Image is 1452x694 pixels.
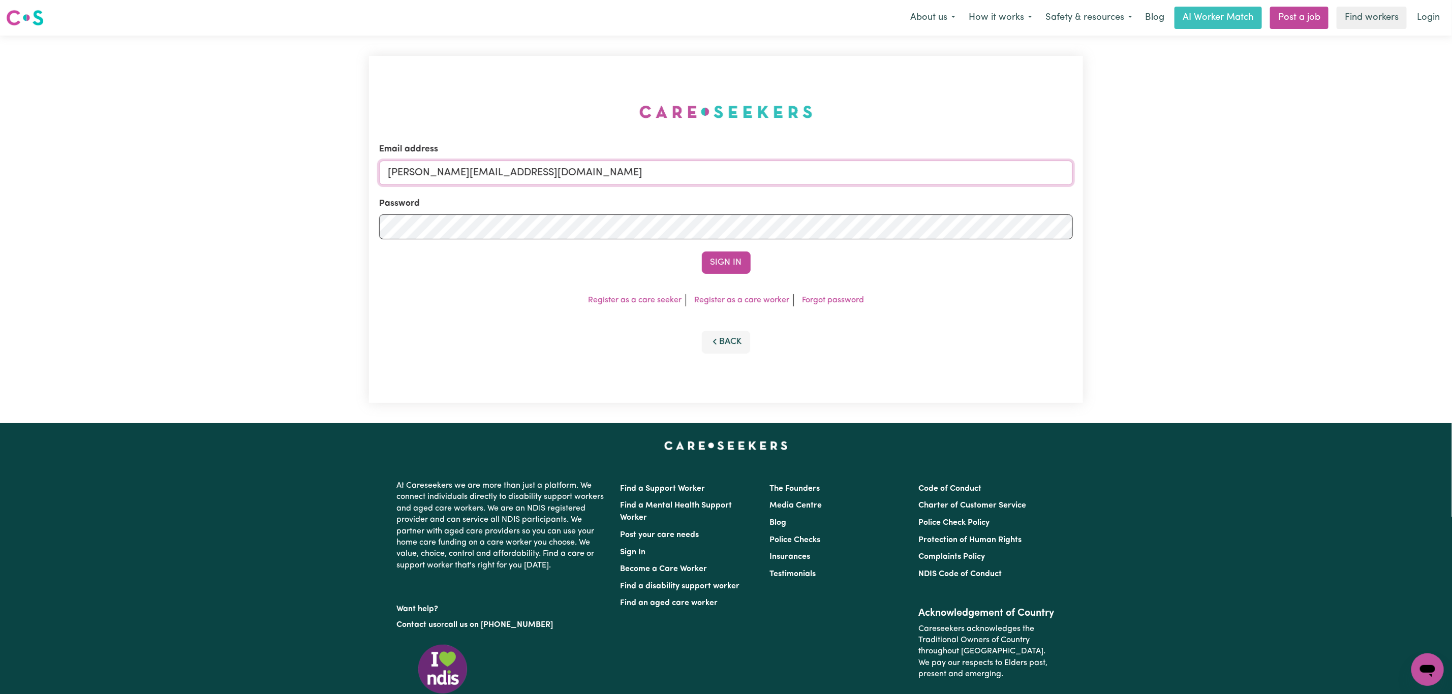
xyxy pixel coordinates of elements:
[621,582,740,590] a: Find a disability support worker
[588,296,682,304] a: Register as a care seeker
[918,570,1002,578] a: NDIS Code of Conduct
[6,6,44,29] a: Careseekers logo
[1411,7,1446,29] a: Login
[904,7,962,28] button: About us
[769,553,810,561] a: Insurances
[918,519,990,527] a: Police Check Policy
[397,476,608,575] p: At Careseekers we are more than just a platform. We connect individuals directly to disability su...
[769,519,786,527] a: Blog
[621,501,732,522] a: Find a Mental Health Support Worker
[702,251,751,274] button: Sign In
[702,331,751,353] button: Back
[1039,7,1139,28] button: Safety & resources
[769,501,822,510] a: Media Centre
[379,161,1073,185] input: Email address
[6,9,44,27] img: Careseekers logo
[1270,7,1329,29] a: Post a job
[1411,653,1444,686] iframe: Button to launch messaging window, conversation in progress
[664,441,788,450] a: Careseekers home page
[621,599,718,607] a: Find an aged care worker
[769,570,816,578] a: Testimonials
[1337,7,1407,29] a: Find workers
[918,553,985,561] a: Complaints Policy
[621,565,707,573] a: Become a Care Worker
[918,607,1055,619] h2: Acknowledgement of Country
[397,600,608,615] p: Want help?
[621,531,699,539] a: Post your care needs
[918,485,981,493] a: Code of Conduct
[397,615,608,635] p: or
[1175,7,1262,29] a: AI Worker Match
[769,536,820,544] a: Police Checks
[918,501,1026,510] a: Charter of Customer Service
[379,197,420,210] label: Password
[445,621,553,629] a: call us on [PHONE_NUMBER]
[397,621,437,629] a: Contact us
[918,536,1022,544] a: Protection of Human Rights
[1139,7,1170,29] a: Blog
[379,143,438,156] label: Email address
[802,296,864,304] a: Forgot password
[621,548,646,556] a: Sign In
[769,485,820,493] a: The Founders
[918,619,1055,684] p: Careseekers acknowledges the Traditional Owners of Country throughout [GEOGRAPHIC_DATA]. We pay o...
[962,7,1039,28] button: How it works
[694,296,789,304] a: Register as a care worker
[621,485,705,493] a: Find a Support Worker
